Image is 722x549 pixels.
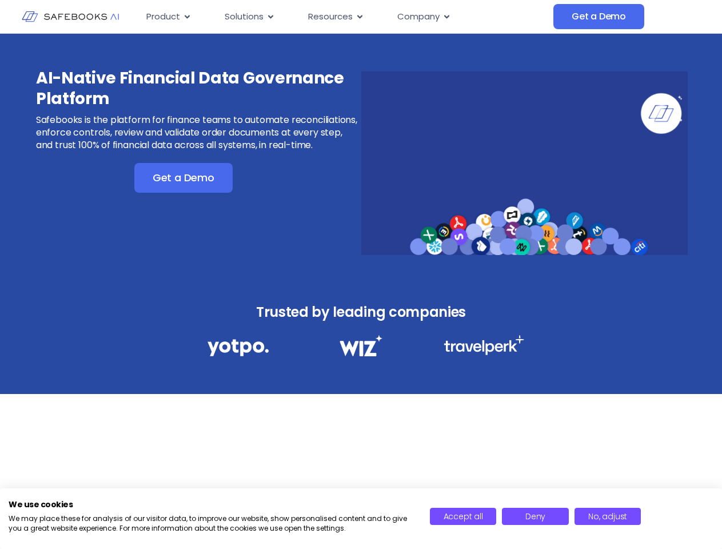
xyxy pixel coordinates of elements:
[444,335,524,355] img: Financial Data Governance 3
[575,508,641,525] button: Adjust cookie preferences
[225,10,264,23] span: Solutions
[9,514,413,534] p: We may place these for analysis of our visitor data, to improve our website, show personalised co...
[36,68,360,109] h3: AI-Native Financial Data Governance Platform
[397,10,440,23] span: Company
[146,10,180,23] span: Product
[430,508,497,525] button: Accept all cookies
[208,335,269,360] img: Financial Data Governance 1
[134,163,233,193] a: Get a Demo
[137,6,553,28] div: Menu Toggle
[502,508,569,525] button: Deny all cookies
[308,10,353,23] span: Resources
[334,335,388,356] img: Financial Data Governance 2
[444,511,483,522] span: Accept all
[36,114,360,152] p: Safebooks is the platform for finance teams to automate reconciliations, enforce controls, review...
[525,511,545,522] span: Deny
[9,499,413,510] h2: We use cookies
[588,511,627,522] span: No, adjust
[572,11,626,22] span: Get a Demo
[553,4,644,29] a: Get a Demo
[153,172,214,184] span: Get a Demo
[182,301,540,324] h3: Trusted by leading companies
[137,6,553,28] nav: Menu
